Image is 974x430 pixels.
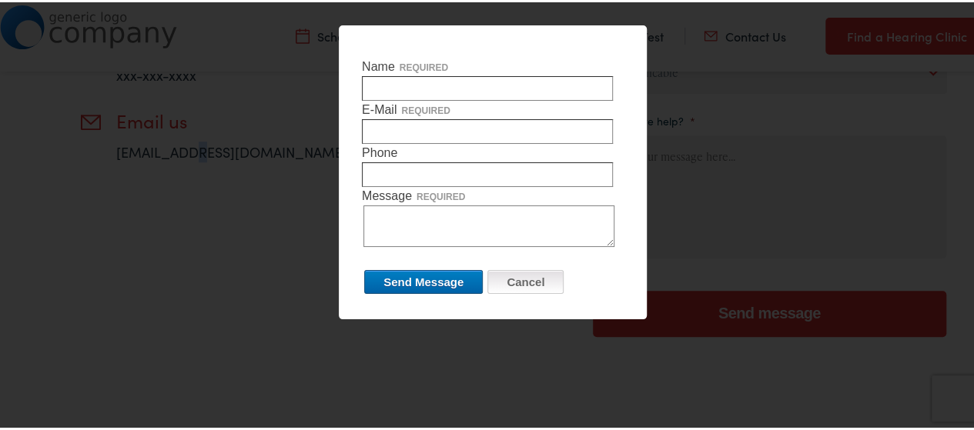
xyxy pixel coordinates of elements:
input: Phone [362,160,613,185]
label: Phone [362,142,624,185]
label: E-Mail [362,98,624,142]
label: Name [362,55,624,98]
span: required [400,60,448,71]
input: Send Message [364,268,483,292]
input: Cancel [487,268,564,292]
textarea: Messagerequired [363,203,614,245]
label: Message [362,185,624,245]
input: E-Mailrequired [362,117,613,142]
input: Namerequired [362,74,613,98]
span: required [401,103,450,114]
span: required [417,189,465,200]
